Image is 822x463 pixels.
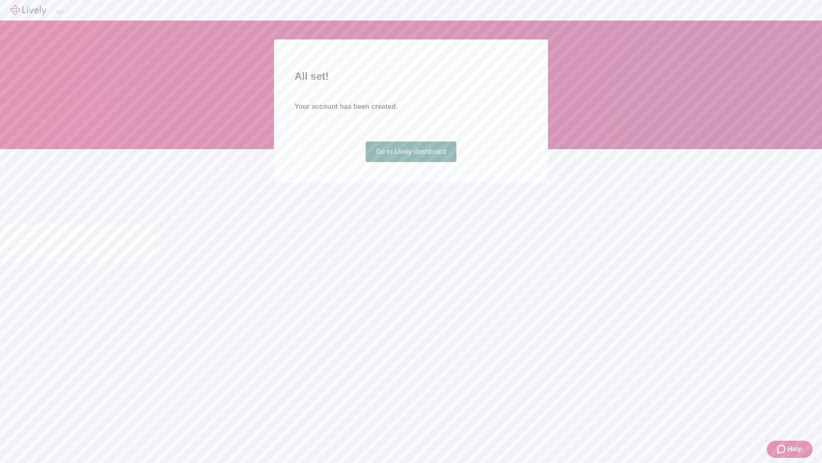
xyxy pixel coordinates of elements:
[767,441,813,458] button: Zendesk support iconHelp
[366,141,457,162] a: Go to Lively dashboard
[295,102,527,112] h4: Your account has been created.
[10,5,46,15] img: Lively
[787,444,802,454] span: Help
[777,444,787,454] svg: Zendesk support icon
[57,11,63,13] button: Log out
[295,69,527,84] h2: All set!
